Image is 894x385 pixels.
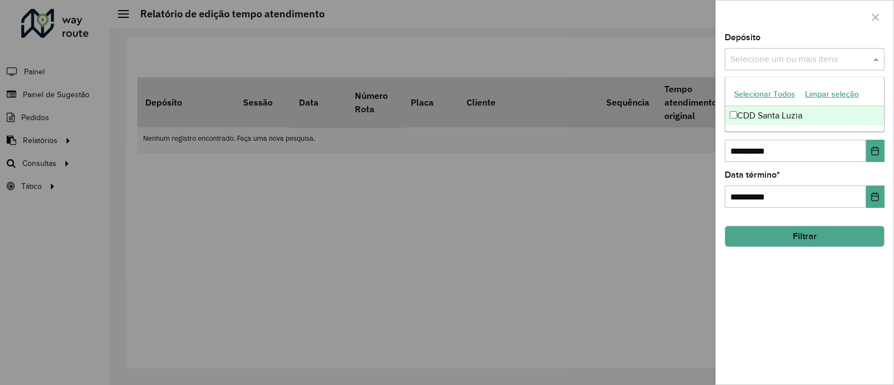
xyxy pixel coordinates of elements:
button: Choose Date [866,186,885,208]
button: Choose Date [866,140,885,162]
button: Limpar seleção [800,85,864,103]
label: Data término [725,168,780,182]
button: Filtrar [725,226,885,247]
button: Selecionar Todos [729,85,800,103]
label: Depósito [725,31,760,44]
div: CDD Santa Luzia [725,106,884,125]
ng-dropdown-panel: Options list [725,77,885,132]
